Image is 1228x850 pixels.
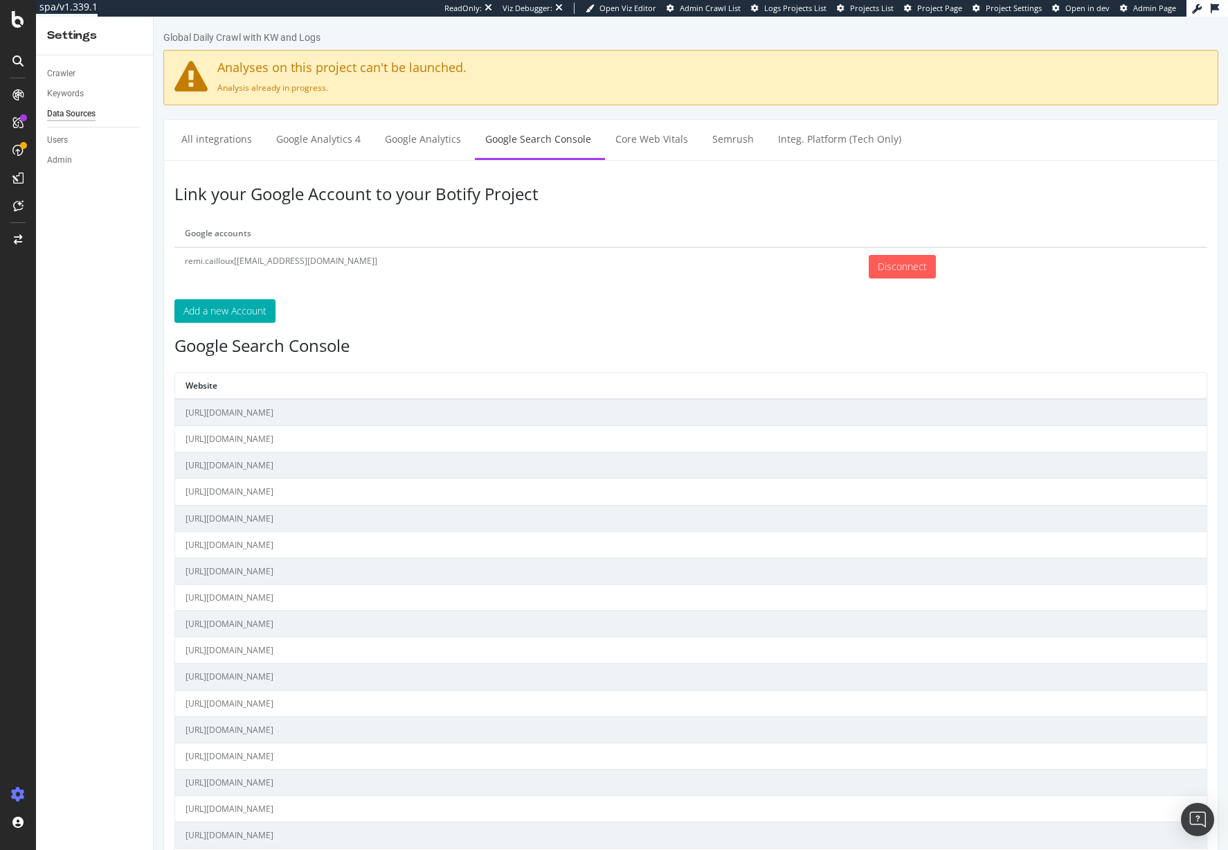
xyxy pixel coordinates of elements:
td: [URL][DOMAIN_NAME] [21,488,1053,515]
input: Disconnect [715,238,782,262]
a: Core Web Vitals [451,103,545,141]
div: Settings [47,28,142,44]
div: Users [47,133,68,148]
a: Open Viz Editor [586,3,656,14]
a: Data Sources [47,107,143,121]
div: Data Sources [47,107,96,121]
td: [URL][DOMAIN_NAME] [21,541,1053,567]
span: Open in dev [1065,3,1110,13]
a: Open in dev [1052,3,1110,14]
div: Keywords [47,87,84,101]
td: [URL][DOMAIN_NAME] [21,436,1053,462]
td: [URL][DOMAIN_NAME] [21,515,1053,541]
a: Projects List [837,3,894,14]
span: Logs Projects List [764,3,827,13]
td: [URL][DOMAIN_NAME] [21,779,1053,806]
td: [URL][DOMAIN_NAME] [21,753,1053,779]
h3: Google Search Console [21,320,1054,338]
a: Crawler [47,67,143,81]
td: [URL][DOMAIN_NAME] [21,700,1053,726]
td: [URL][DOMAIN_NAME] [21,806,1053,832]
a: Semrush [548,103,611,141]
div: Global Daily Crawl with KW and Logs [10,14,167,28]
a: Admin Page [1120,3,1176,14]
h4: Analyses on this project can't be launched. [21,44,1054,58]
div: Admin [47,153,72,168]
span: Admin Page [1133,3,1176,13]
th: Website [21,356,1053,382]
td: [URL][DOMAIN_NAME] [21,382,1053,409]
h3: Link your Google Account to your Botify Project [21,168,1054,186]
button: Add a new Account [21,283,122,306]
a: Google Analytics 4 [112,103,217,141]
p: Analysis already in progress. [21,65,1054,77]
td: remi.cailloux[[EMAIL_ADDRESS][DOMAIN_NAME]] [21,231,705,269]
div: Crawler [47,67,75,81]
a: Google Search Console [321,103,448,141]
td: [URL][DOMAIN_NAME] [21,726,1053,752]
span: Open Viz Editor [599,3,656,13]
th: Google accounts [21,204,705,230]
a: Admin Crawl List [667,3,741,14]
a: Integ. Platform (Tech Only) [614,103,758,141]
span: Projects List [850,3,894,13]
td: [URL][DOMAIN_NAME] [21,621,1053,647]
a: Project Settings [973,3,1042,14]
span: Admin Crawl List [680,3,741,13]
td: [URL][DOMAIN_NAME] [21,673,1053,700]
td: [URL][DOMAIN_NAME] [21,409,1053,436]
a: Logs Projects List [751,3,827,14]
a: Keywords [47,87,143,101]
a: Google Analytics [221,103,318,141]
a: Admin [47,153,143,168]
div: ReadOnly: [444,3,482,14]
a: Project Page [904,3,962,14]
a: Users [47,133,143,148]
span: Project Page [917,3,962,13]
td: [URL][DOMAIN_NAME] [21,462,1053,488]
td: [URL][DOMAIN_NAME] [21,568,1053,594]
span: Project Settings [986,3,1042,13]
a: All integrations [17,103,109,141]
td: [URL][DOMAIN_NAME] [21,647,1053,673]
div: Viz Debugger: [503,3,552,14]
td: [URL][DOMAIN_NAME] [21,594,1053,621]
div: Open Intercom Messenger [1181,803,1214,836]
